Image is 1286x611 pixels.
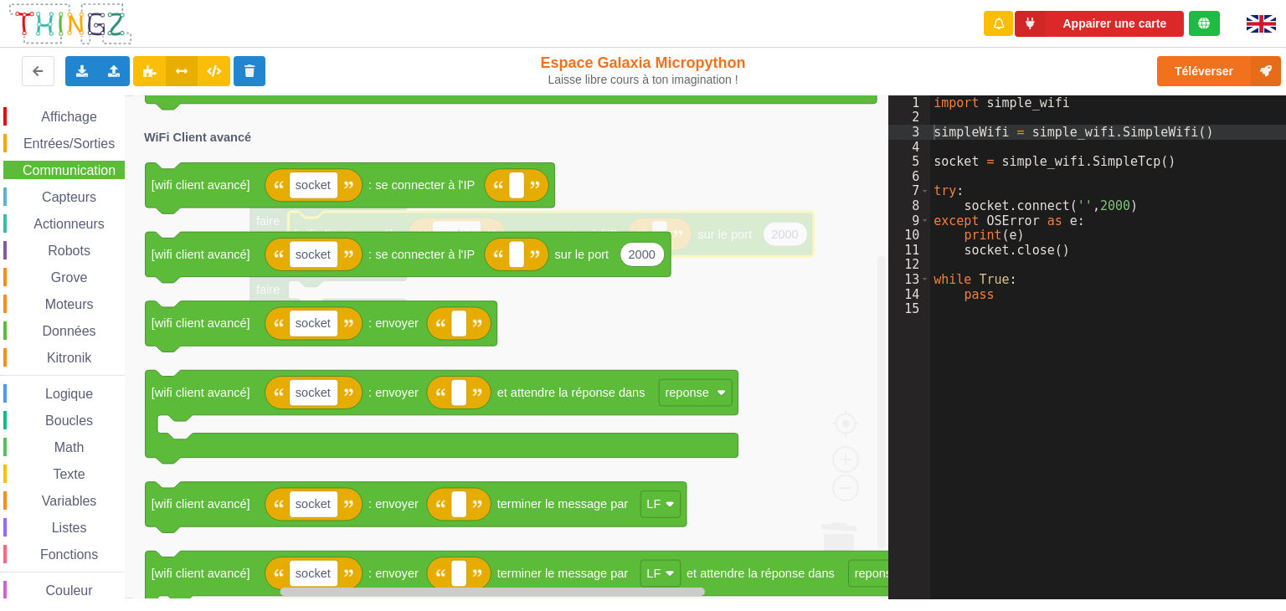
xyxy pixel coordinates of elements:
[888,140,930,155] div: 4
[888,243,930,258] div: 11
[21,136,117,151] span: Entrées/Sorties
[497,386,646,399] text: et attendre la réponse dans
[368,178,475,192] text: : se connecter à l'IP
[152,248,250,261] text: [wifi client avancé]
[368,497,419,511] text: : envoyer
[533,73,754,87] div: Laisse libre cours à ton imagination !
[296,178,331,192] text: socket
[888,213,930,228] div: 9
[888,272,930,287] div: 13
[45,244,93,258] span: Robots
[368,316,419,330] text: : envoyer
[38,547,100,562] span: Fonctions
[888,95,930,110] div: 1
[296,316,331,330] text: socket
[368,567,419,580] text: : envoyer
[368,386,419,399] text: : envoyer
[888,183,930,198] div: 7
[1247,15,1276,33] img: gb.png
[368,248,475,261] text: : se connecter à l'IP
[296,386,331,399] text: socket
[152,316,250,330] text: [wifi client avancé]
[44,351,94,365] span: Kitronik
[665,386,708,399] text: reponse
[888,301,930,316] div: 15
[39,110,99,124] span: Affichage
[855,567,898,580] text: reponse
[31,217,107,231] span: Actionneurs
[687,567,835,580] text: et attendre la réponse dans
[8,2,133,46] img: thingz_logo.png
[497,567,629,580] text: terminer le message par
[296,497,331,511] text: socket
[152,567,250,580] text: [wifi client avancé]
[497,497,629,511] text: terminer le message par
[152,178,250,192] text: [wifi client avancé]
[555,248,610,261] text: sur le port
[144,131,251,144] text: WiFi Client avancé
[43,413,95,428] span: Boucles
[49,521,90,535] span: Listes
[39,190,99,204] span: Capteurs
[888,257,930,272] div: 12
[43,297,96,311] span: Moteurs
[888,198,930,213] div: 8
[296,567,331,580] text: socket
[44,583,95,598] span: Couleur
[152,497,250,511] text: [wifi client avancé]
[1189,11,1220,36] div: Tu es connecté au serveur de création de Thingz
[628,248,655,261] text: 2000
[888,169,930,184] div: 6
[888,125,930,140] div: 3
[888,154,930,169] div: 5
[888,287,930,302] div: 14
[533,54,754,87] div: Espace Galaxia Micropython
[49,270,90,285] span: Grove
[1157,56,1281,86] button: Téléverser
[20,163,118,177] span: Communication
[152,386,250,399] text: [wifi client avancé]
[646,497,661,511] text: LF
[888,228,930,243] div: 10
[43,387,95,401] span: Logique
[50,467,87,481] span: Texte
[40,324,99,338] span: Données
[1015,11,1184,37] button: Appairer une carte
[52,440,87,454] span: Math
[39,494,100,508] span: Variables
[888,110,930,125] div: 2
[296,248,331,261] text: socket
[646,567,661,580] text: LF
